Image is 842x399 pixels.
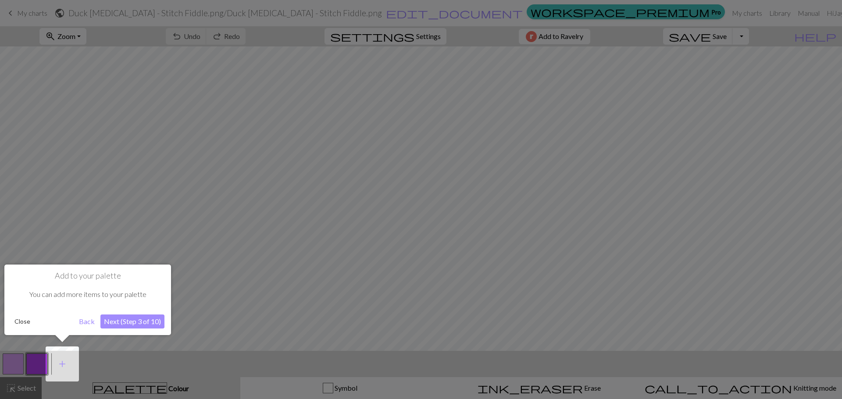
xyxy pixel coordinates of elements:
[75,314,98,328] button: Back
[4,265,171,335] div: Add to your palette
[11,271,164,281] h1: Add to your palette
[100,314,164,328] button: Next (Step 3 of 10)
[11,315,34,328] button: Close
[11,281,164,308] div: You can add more items to your palette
